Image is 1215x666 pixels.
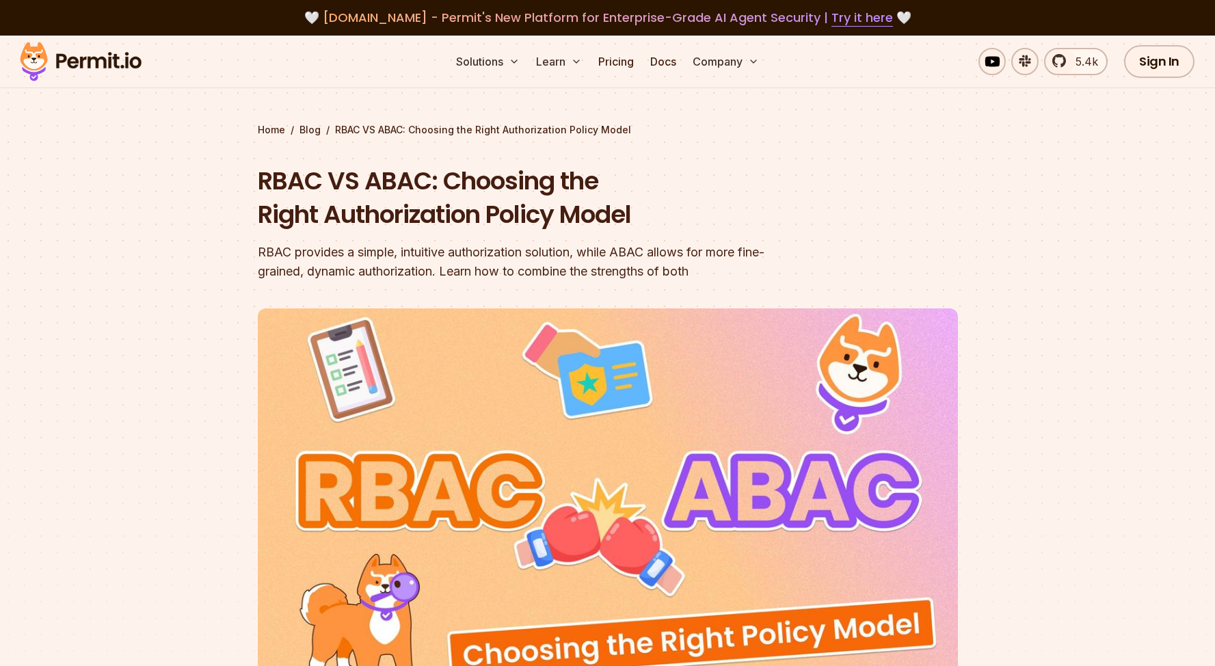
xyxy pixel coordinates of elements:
a: Try it here [831,9,893,27]
a: 5.4k [1044,48,1108,75]
span: [DOMAIN_NAME] - Permit's New Platform for Enterprise-Grade AI Agent Security | [323,9,893,26]
a: Docs [645,48,682,75]
a: Home [258,123,285,137]
a: Sign In [1124,45,1194,78]
h1: RBAC VS ABAC: Choosing the Right Authorization Policy Model [258,164,783,232]
button: Learn [531,48,587,75]
div: RBAC provides a simple, intuitive authorization solution, while ABAC allows for more fine-grained... [258,243,783,281]
div: / / [258,123,958,137]
img: Permit logo [14,38,148,85]
a: Blog [299,123,321,137]
span: 5.4k [1067,53,1098,70]
button: Company [687,48,764,75]
div: 🤍 🤍 [33,8,1182,27]
button: Solutions [451,48,525,75]
a: Pricing [593,48,639,75]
